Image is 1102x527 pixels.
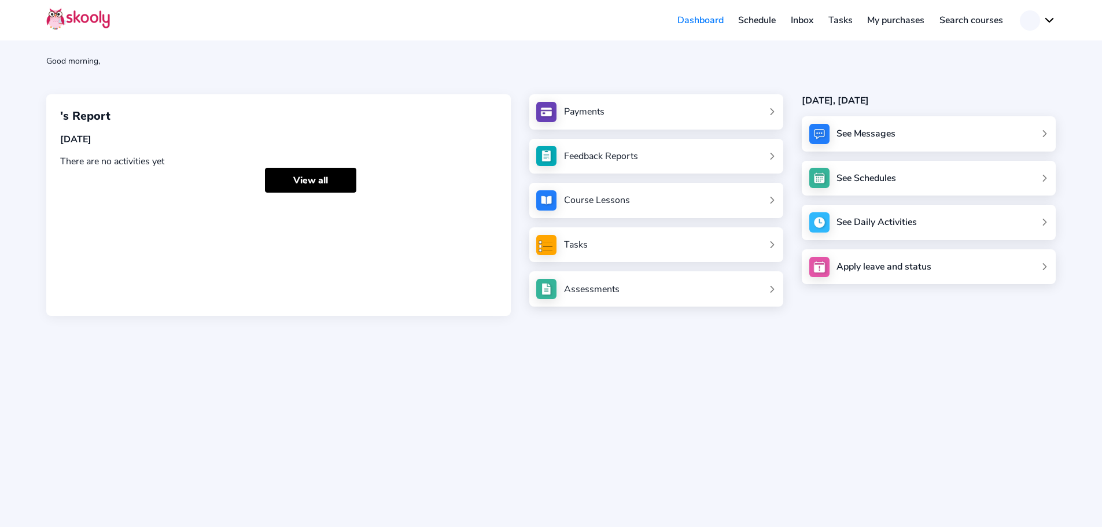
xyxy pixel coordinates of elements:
div: See Schedules [836,172,896,185]
img: activity.jpg [809,212,830,233]
div: Good morning, [46,56,1056,67]
a: See Daily Activities [802,205,1056,240]
img: tasksForMpWeb.png [536,235,556,255]
a: Apply leave and status [802,249,1056,285]
div: Course Lessons [564,194,630,207]
a: Feedback Reports [536,146,776,166]
div: Feedback Reports [564,150,638,163]
a: Assessments [536,279,776,299]
a: Search courses [932,11,1011,30]
div: [DATE] [60,133,497,146]
div: Assessments [564,283,620,296]
a: Schedule [731,11,784,30]
div: [DATE], [DATE] [802,94,1056,107]
div: Apply leave and status [836,260,931,273]
img: messages.jpg [809,124,830,144]
a: See Schedules [802,161,1056,196]
a: Tasks [536,235,776,255]
span: 's Report [60,108,110,124]
img: Skooly [46,8,110,30]
a: Dashboard [670,11,731,30]
div: Tasks [564,238,588,251]
div: See Daily Activities [836,216,917,229]
div: See Messages [836,127,895,140]
button: chevron down outline [1020,10,1056,31]
div: There are no activities yet [60,155,497,168]
a: Inbox [783,11,821,30]
img: see_atten.jpg [536,146,556,166]
img: apply_leave.jpg [809,257,830,277]
div: Payments [564,105,605,118]
a: View all [265,168,356,193]
a: Course Lessons [536,190,776,211]
img: courses.jpg [536,190,556,211]
img: assessments.jpg [536,279,556,299]
a: Payments [536,102,776,122]
img: schedule.jpg [809,168,830,188]
a: My purchases [860,11,932,30]
img: payments.jpg [536,102,556,122]
a: Tasks [821,11,860,30]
